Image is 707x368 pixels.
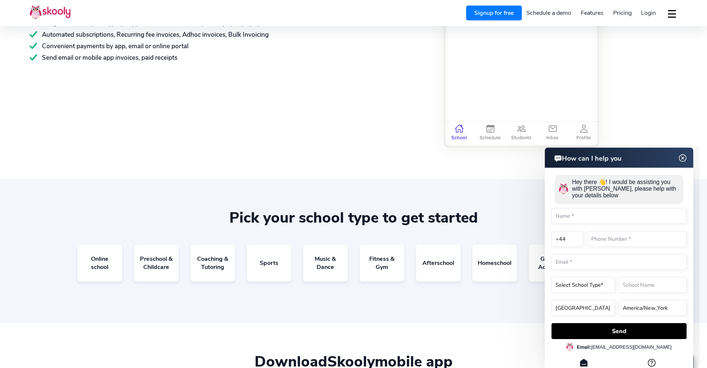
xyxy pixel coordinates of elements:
div: Integration to ( Supported in 30+ countries), [30,19,342,27]
span: Pricing [613,9,632,17]
a: Online school [78,244,122,282]
a: Coaching & Tutoring [190,244,235,282]
div: Convenient payments by app, email or online portal [30,42,342,50]
div: Pick your school type to get started [30,209,677,227]
a: Afterschool [416,244,461,282]
a: Music & Dance [303,244,348,282]
a: Pricing [608,7,636,19]
a: Login [636,7,661,19]
a: Preschool & Childcare [134,244,179,282]
a: Fitness & Gym [360,244,404,282]
a: Features [576,7,608,19]
div: Send email or mobile app invoices, paid receipts [30,53,342,62]
a: Schedule a demo [522,7,576,19]
a: Signup for free [466,6,522,20]
span: Login [641,9,656,17]
a: Sports [247,244,291,282]
a: Homeschool [472,244,517,282]
button: dropdown menu [667,5,677,22]
img: Skooly [30,5,71,19]
div: Automated subscriptions, Recurring fee invoices, Adhoc invoices, Bulk Invoicing [30,30,342,39]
